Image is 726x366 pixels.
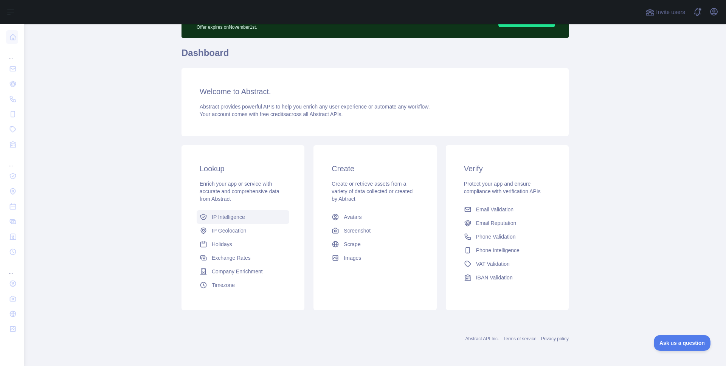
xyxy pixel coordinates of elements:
a: IP Geolocation [197,224,289,237]
a: Phone Validation [461,230,554,243]
span: Exchange Rates [212,254,251,262]
iframe: Toggle Customer Support [654,335,711,351]
span: Email Validation [476,206,513,213]
div: ... [6,260,18,275]
span: Protect your app and ensure compliance with verification APIs [464,181,541,194]
a: Terms of service [503,336,536,341]
h1: Dashboard [181,47,569,65]
a: Company Enrichment [197,265,289,278]
span: Screenshot [344,227,371,234]
span: free credits [260,111,286,117]
a: IBAN Validation [461,271,554,284]
a: Holidays [197,237,289,251]
a: VAT Validation [461,257,554,271]
a: Exchange Rates [197,251,289,265]
span: Images [344,254,361,262]
span: Avatars [344,213,361,221]
p: Offer expires on November 1st. [197,21,404,30]
div: ... [6,45,18,60]
a: Privacy policy [541,336,569,341]
a: Images [329,251,421,265]
a: Screenshot [329,224,421,237]
a: Phone Intelligence [461,243,554,257]
h3: Verify [464,163,551,174]
span: Phone Intelligence [476,247,520,254]
h3: Lookup [200,163,286,174]
a: Timezone [197,278,289,292]
span: IP Geolocation [212,227,247,234]
a: Avatars [329,210,421,224]
span: Phone Validation [476,233,516,240]
span: VAT Validation [476,260,510,268]
span: Holidays [212,240,232,248]
a: Email Reputation [461,216,554,230]
span: IBAN Validation [476,274,513,281]
div: ... [6,153,18,168]
span: Abstract provides powerful APIs to help you enrich any user experience or automate any workflow. [200,104,430,110]
a: IP Intelligence [197,210,289,224]
span: Timezone [212,281,235,289]
a: Email Validation [461,203,554,216]
button: Invite users [644,6,687,18]
span: Scrape [344,240,360,248]
span: Invite users [656,8,685,17]
a: Scrape [329,237,421,251]
span: IP Intelligence [212,213,245,221]
h3: Create [332,163,418,174]
a: Abstract API Inc. [465,336,499,341]
span: Company Enrichment [212,268,263,275]
h3: Welcome to Abstract. [200,86,551,97]
span: Enrich your app or service with accurate and comprehensive data from Abstract [200,181,279,202]
span: Create or retrieve assets from a variety of data collected or created by Abtract [332,181,413,202]
span: Email Reputation [476,219,517,227]
span: Your account comes with across all Abstract APIs. [200,111,343,117]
